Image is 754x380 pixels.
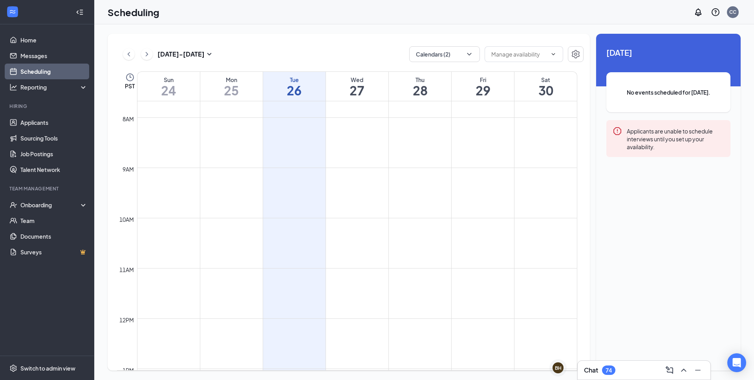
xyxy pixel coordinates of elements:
[9,201,17,209] svg: UserCheck
[514,84,577,97] h1: 30
[118,316,135,324] div: 12pm
[389,84,451,97] h1: 28
[20,364,75,372] div: Switch to admin view
[125,73,135,82] svg: Clock
[326,76,388,84] div: Wed
[108,5,159,19] h1: Scheduling
[141,48,153,60] button: ChevronRight
[452,84,514,97] h1: 29
[9,8,16,16] svg: WorkstreamLogo
[20,115,88,130] a: Applicants
[9,364,17,372] svg: Settings
[121,115,135,123] div: 8am
[465,50,473,58] svg: ChevronDown
[76,8,84,16] svg: Collapse
[491,50,547,58] input: Manage availability
[205,49,214,59] svg: SmallChevronDown
[263,72,326,101] a: August 26, 2025
[409,46,480,62] button: Calendars (2)ChevronDown
[452,76,514,84] div: Fri
[555,365,562,371] div: BH
[20,244,88,260] a: SurveysCrown
[20,228,88,244] a: Documents
[326,72,388,101] a: August 27, 2025
[571,49,580,59] svg: Settings
[694,7,703,17] svg: Notifications
[263,76,326,84] div: Tue
[118,265,135,274] div: 11am
[613,126,622,136] svg: Error
[123,48,135,60] button: ChevronLeft
[627,126,724,151] div: Applicants are unable to schedule interviews until you set up your availability.
[137,84,200,97] h1: 24
[200,72,263,101] a: August 25, 2025
[326,84,388,97] h1: 27
[568,46,584,62] button: Settings
[622,88,715,97] span: No events scheduled for [DATE].
[121,165,135,174] div: 9am
[389,76,451,84] div: Thu
[9,83,17,91] svg: Analysis
[9,185,86,192] div: Team Management
[20,83,88,91] div: Reporting
[606,46,730,58] span: [DATE]
[677,364,690,376] button: ChevronUp
[663,364,676,376] button: ComposeMessage
[200,84,263,97] h1: 25
[20,64,88,79] a: Scheduling
[584,366,598,375] h3: Chat
[606,367,612,374] div: 74
[711,7,720,17] svg: QuestionInfo
[125,82,135,90] span: PST
[693,365,703,375] svg: Minimize
[665,365,674,375] svg: ComposeMessage
[514,72,577,101] a: August 30, 2025
[137,76,200,84] div: Sun
[389,72,451,101] a: August 28, 2025
[20,130,88,146] a: Sourcing Tools
[729,9,736,15] div: CC
[9,103,86,110] div: Hiring
[125,49,133,59] svg: ChevronLeft
[452,72,514,101] a: August 29, 2025
[20,162,88,177] a: Talent Network
[157,50,205,58] h3: [DATE] - [DATE]
[20,48,88,64] a: Messages
[20,146,88,162] a: Job Postings
[143,49,151,59] svg: ChevronRight
[20,201,81,209] div: Onboarding
[514,76,577,84] div: Sat
[121,366,135,375] div: 1pm
[727,353,746,372] div: Open Intercom Messenger
[20,32,88,48] a: Home
[679,365,688,375] svg: ChevronUp
[200,76,263,84] div: Mon
[118,215,135,224] div: 10am
[20,213,88,228] a: Team
[137,72,200,101] a: August 24, 2025
[692,364,704,376] button: Minimize
[263,84,326,97] h1: 26
[550,51,556,57] svg: ChevronDown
